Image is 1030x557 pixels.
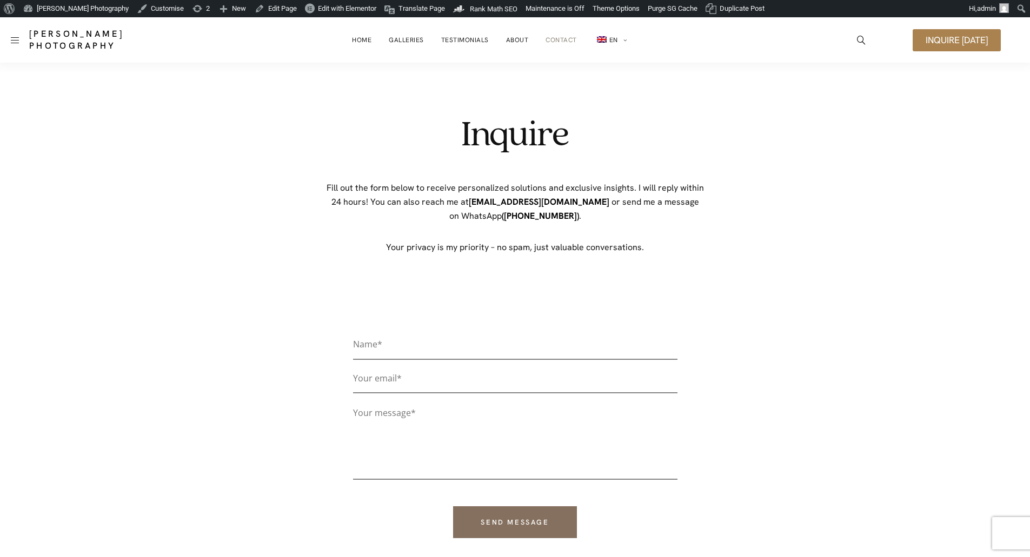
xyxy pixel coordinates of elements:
span: Edit with Elementor [318,4,376,12]
span: Inquire [DATE] [926,36,988,45]
a: About [506,29,529,51]
span: EN [609,36,618,44]
a: en_GBEN [594,29,627,51]
form: Contact form [353,337,677,538]
span: Rank Math SEO [470,5,517,13]
a: Contact [546,29,577,51]
input: Name* [353,337,677,360]
input: Your email* [353,371,677,394]
img: EN [597,36,607,43]
a: Galleries [389,29,424,51]
a: icon-magnifying-glass34 [852,30,871,50]
p: Fill out the form below to receive personalized solutions and exclusive insights. I will reply wi... [326,181,705,223]
a: [PERSON_NAME] Photography [29,28,204,52]
span: admin [977,4,996,12]
input: Send message [453,506,576,538]
p: Your privacy is my priority – no spam, just valuable conversations. [326,240,705,254]
a: [EMAIL_ADDRESS][DOMAIN_NAME] [469,196,609,207]
a: Home [352,29,371,51]
a: Testimonials [441,29,489,51]
h2: Inquire [326,117,705,154]
a: Inquire [DATE] [913,29,1001,51]
a: ([PHONE_NUMBER]) [502,210,579,222]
